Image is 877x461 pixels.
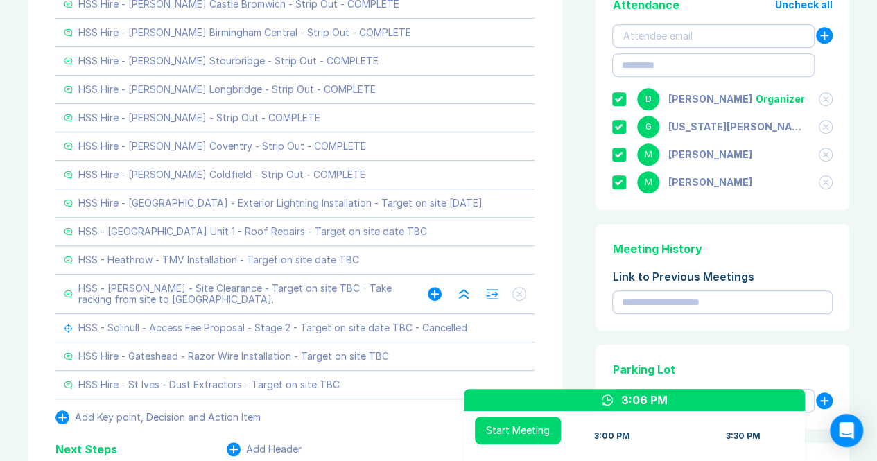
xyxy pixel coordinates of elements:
[475,417,561,444] button: Start Meeting
[78,141,366,152] div: HSS Hire - [PERSON_NAME] Coventry - Strip Out - COMPLETE
[55,441,117,458] div: Next Steps
[78,283,400,305] div: HSS - [PERSON_NAME] - Site Clearance - Target on site TBC - Take racking from site to [GEOGRAPHIC...
[621,392,668,408] div: 3:06 PM
[668,94,752,105] div: Danny Sisson
[78,55,379,67] div: HSS Hire - [PERSON_NAME] Stourbridge - Strip Out - COMPLETE
[78,322,467,333] div: HSS - Solihull - Access Fee Proposal - Stage 2 - Target on site date TBC - Cancelled
[75,412,261,423] div: Add Key point, Decision and Action Item
[756,94,805,105] div: Organizer
[612,268,833,285] div: Link to Previous Meetings
[78,84,376,95] div: HSS Hire - [PERSON_NAME] Longbridge - Strip Out - COMPLETE
[78,198,483,209] div: HSS Hire - [GEOGRAPHIC_DATA] - Exterior Lightning Installation - Target on site [DATE]
[78,351,389,362] div: HSS Hire - Gateshead - Razor Wire Installation - Target on site TBC
[830,414,863,447] div: Open Intercom Messenger
[612,241,833,257] div: Meeting History
[594,430,630,442] div: 3:00 PM
[78,169,365,180] div: HSS Hire - [PERSON_NAME] Coldfield - Strip Out - COMPLETE
[227,442,302,456] button: Add Header
[637,116,659,138] div: G
[55,410,261,424] button: Add Key point, Decision and Action Item
[637,171,659,193] div: M
[637,88,659,110] div: D
[78,379,340,390] div: HSS Hire - St Ives - Dust Extractors - Target on site TBC
[668,149,752,160] div: Matthew Cooper
[637,143,659,166] div: M
[78,254,359,266] div: HSS - Heathrow - TMV Installation - Target on site date TBC
[612,361,833,378] div: Parking Lot
[78,226,427,237] div: HSS - [GEOGRAPHIC_DATA] Unit 1 - Roof Repairs - Target on site date TBC
[78,27,411,38] div: HSS Hire - [PERSON_NAME] Birmingham Central - Strip Out - COMPLETE
[78,112,320,123] div: HSS Hire - [PERSON_NAME] - Strip Out - COMPLETE
[668,177,752,188] div: Miguel Vicos
[726,430,761,442] div: 3:30 PM
[246,444,302,455] div: Add Header
[668,121,805,132] div: Georgia Kellie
